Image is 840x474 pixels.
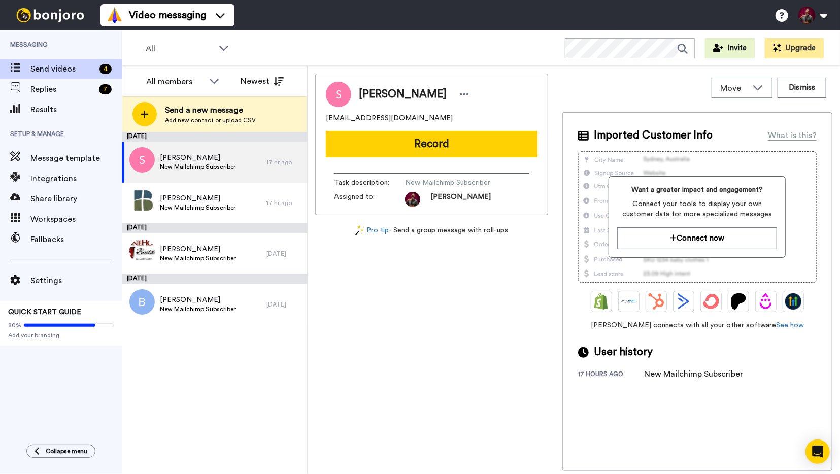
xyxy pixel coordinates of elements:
[233,71,291,91] button: Newest
[703,293,719,310] img: ConvertKit
[165,116,256,124] span: Add new contact or upload CSV
[765,38,824,58] button: Upgrade
[30,173,122,185] span: Integrations
[160,244,236,254] span: [PERSON_NAME]
[160,193,236,204] span: [PERSON_NAME]
[8,309,81,316] span: QUICK START GUIDE
[122,132,307,142] div: [DATE]
[594,128,713,143] span: Imported Customer Info
[768,129,817,142] div: What is this?
[405,192,420,207] img: d923b0b4-c548-4750-9d5e-73e83e3289c6-1756157360.jpg
[122,274,307,284] div: [DATE]
[594,345,653,360] span: User history
[30,152,122,164] span: Message template
[578,370,644,380] div: 17 hours ago
[30,275,122,287] span: Settings
[129,188,155,213] img: 8f4738c0-f121-4326-b287-a3e58eca78f1.jpg
[129,239,155,264] img: 28e523c8-c82f-45a7-b60c-280c8bf0ad90.jpg
[30,193,122,205] span: Share library
[146,43,214,55] span: All
[26,445,95,458] button: Collapse menu
[107,7,123,23] img: vm-color.svg
[621,293,637,310] img: Ontraport
[30,83,95,95] span: Replies
[160,163,236,171] span: New Mailchimp Subscriber
[266,199,302,207] div: 17 hr ago
[266,300,302,309] div: [DATE]
[12,8,88,22] img: bj-logo-header-white.svg
[705,38,755,58] button: Invite
[160,153,236,163] span: [PERSON_NAME]
[326,113,453,123] span: [EMAIL_ADDRESS][DOMAIN_NAME]
[46,447,87,455] span: Collapse menu
[676,293,692,310] img: ActiveCampaign
[266,158,302,166] div: 17 hr ago
[785,293,801,310] img: GoHighLevel
[776,322,804,329] a: See how
[593,293,610,310] img: Shopify
[99,84,112,94] div: 7
[405,178,501,188] span: New Mailchimp Subscriber
[326,82,351,107] img: Image of Sara Sherman
[315,225,548,236] div: - Send a group message with roll-ups
[326,131,537,157] button: Record
[30,213,122,225] span: Workspaces
[617,185,777,195] span: Want a greater impact and engagement?
[160,204,236,212] span: New Mailchimp Subscriber
[160,305,236,313] span: New Mailchimp Subscriber
[355,225,364,236] img: magic-wand.svg
[146,76,204,88] div: All members
[30,104,122,116] span: Results
[129,8,206,22] span: Video messaging
[160,295,236,305] span: [PERSON_NAME]
[99,64,112,74] div: 4
[8,331,114,340] span: Add your branding
[805,439,830,464] div: Open Intercom Messenger
[160,254,236,262] span: New Mailchimp Subscriber
[129,147,155,173] img: s.png
[617,199,777,219] span: Connect your tools to display your own customer data for more specialized messages
[30,63,95,75] span: Send videos
[8,321,21,329] span: 80%
[648,293,664,310] img: Hubspot
[578,320,817,330] span: [PERSON_NAME] connects with all your other software
[617,227,777,249] button: Connect now
[778,78,826,98] button: Dismiss
[730,293,747,310] img: Patreon
[359,87,447,102] span: [PERSON_NAME]
[122,223,307,233] div: [DATE]
[758,293,774,310] img: Drip
[355,225,389,236] a: Pro tip
[334,192,405,207] span: Assigned to:
[720,82,748,94] span: Move
[644,368,743,380] div: New Mailchimp Subscriber
[430,192,491,207] span: [PERSON_NAME]
[30,233,122,246] span: Fallbacks
[165,104,256,116] span: Send a new message
[266,250,302,258] div: [DATE]
[129,289,155,315] img: b.png
[334,178,405,188] span: Task description :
